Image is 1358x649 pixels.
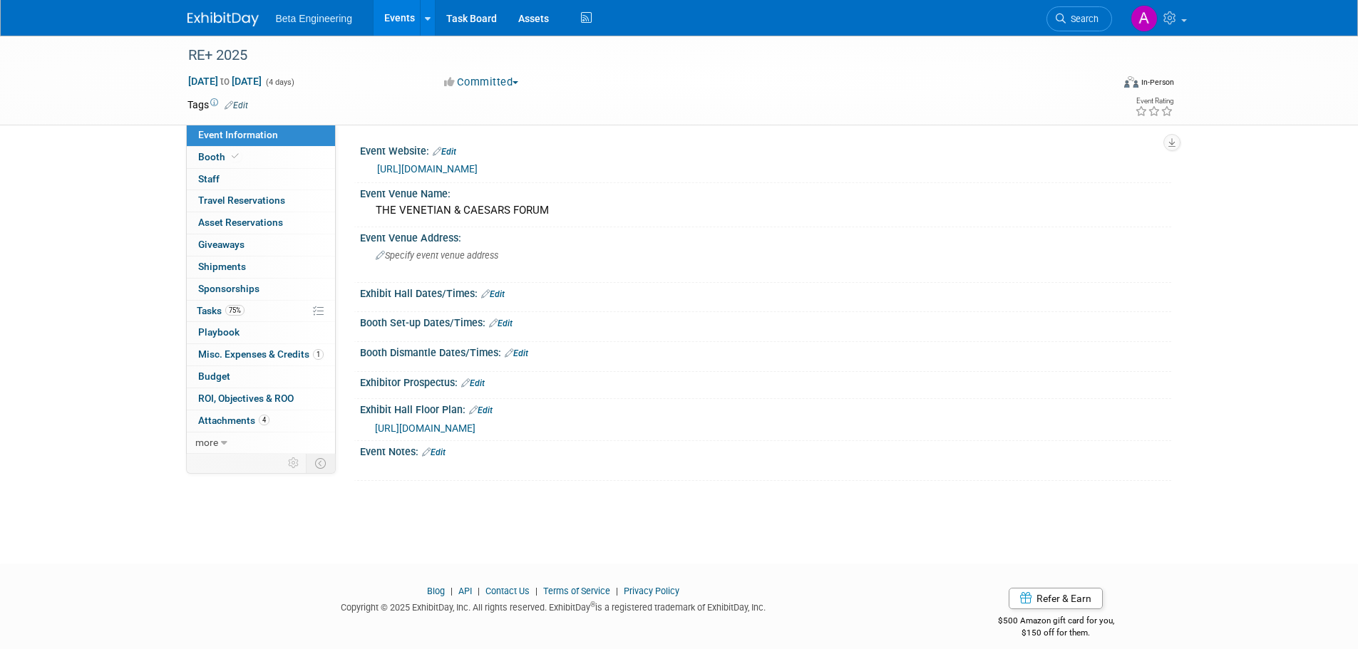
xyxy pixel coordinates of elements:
[1028,74,1175,95] div: Event Format
[481,289,505,299] a: Edit
[360,227,1171,245] div: Event Venue Address:
[198,348,324,360] span: Misc. Expenses & Credits
[376,250,498,261] span: Specify event venue address
[371,199,1161,222] div: THE VENETIAN & CAESARS FORUM
[447,586,456,596] span: |
[1124,76,1138,88] img: Format-Inperson.png
[360,372,1171,390] div: Exhibitor Prospectus:
[187,234,335,256] a: Giveaways
[433,147,456,157] a: Edit
[183,43,1091,68] div: RE+ 2025
[377,163,478,175] a: [URL][DOMAIN_NAME]
[198,326,240,338] span: Playbook
[485,586,530,596] a: Contact Us
[360,183,1171,201] div: Event Venue Name:
[198,129,278,140] span: Event Information
[198,173,220,185] span: Staff
[427,586,445,596] a: Blog
[505,348,528,358] a: Edit
[187,147,335,168] a: Booth
[1135,98,1173,105] div: Event Rating
[264,78,294,87] span: (4 days)
[195,437,218,448] span: more
[187,301,335,322] a: Tasks75%
[187,75,262,88] span: [DATE] [DATE]
[198,239,245,250] span: Giveaways
[612,586,622,596] span: |
[458,586,472,596] a: API
[187,125,335,146] a: Event Information
[360,441,1171,460] div: Event Notes:
[360,312,1171,331] div: Booth Set-up Dates/Times:
[198,261,246,272] span: Shipments
[941,606,1171,638] div: $500 Amazon gift card for you,
[187,388,335,410] a: ROI, Objectives & ROO
[225,100,248,110] a: Edit
[461,378,485,388] a: Edit
[232,152,239,160] i: Booth reservation complete
[360,140,1171,159] div: Event Website:
[198,151,242,162] span: Booth
[225,305,245,316] span: 75%
[187,212,335,234] a: Asset Reservations
[187,98,248,112] td: Tags
[360,342,1171,360] div: Booth Dismantle Dates/Times:
[543,586,610,596] a: Terms of Service
[375,422,475,434] a: [URL][DOMAIN_NAME]
[439,75,524,90] button: Committed
[313,349,324,360] span: 1
[1046,6,1112,31] a: Search
[187,256,335,278] a: Shipments
[187,322,335,343] a: Playbook
[187,279,335,300] a: Sponsorships
[197,305,245,316] span: Tasks
[187,190,335,212] a: Travel Reservations
[276,13,352,24] span: Beta Engineering
[218,76,232,87] span: to
[624,586,679,596] a: Privacy Policy
[469,405,493,415] a: Edit
[187,598,920,614] div: Copyright © 2025 ExhibitDay, Inc. All rights reserved. ExhibitDay is a registered trademark of Ex...
[187,169,335,190] a: Staff
[306,454,335,472] td: Toggle Event Tabs
[198,370,230,382] span: Budget
[282,454,307,472] td: Personalize Event Tab Strip
[422,447,446,457] a: Edit
[198,194,285,206] span: Travel Reservations
[187,432,335,454] a: more
[198,415,269,426] span: Attachments
[360,399,1171,417] div: Exhibit Hall Floor Plan:
[187,344,335,365] a: Misc. Expenses & Credits1
[532,586,541,596] span: |
[187,366,335,388] a: Budget
[489,318,513,328] a: Edit
[187,12,259,26] img: ExhibitDay
[187,410,335,432] a: Attachments4
[259,415,269,425] span: 4
[198,217,283,228] span: Asset Reservations
[590,601,595,608] sup: ®
[198,283,259,294] span: Sponsorships
[360,283,1171,301] div: Exhibit Hall Dates/Times:
[941,627,1171,639] div: $150 off for them.
[1066,14,1099,24] span: Search
[474,586,483,596] span: |
[1131,5,1158,32] img: Anne Mertens
[198,393,294,404] span: ROI, Objectives & ROO
[1009,588,1103,609] a: Refer & Earn
[1141,77,1174,88] div: In-Person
